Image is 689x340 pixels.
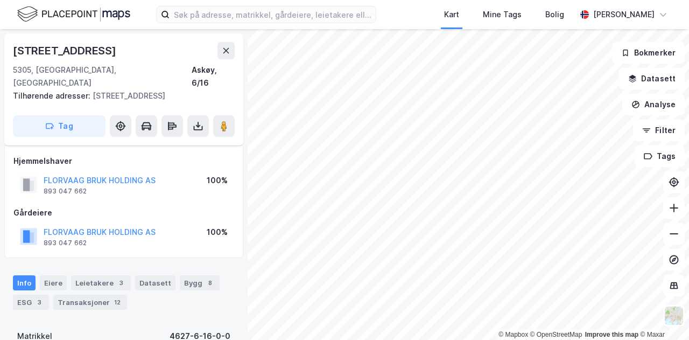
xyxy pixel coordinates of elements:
[13,275,36,290] div: Info
[635,288,689,340] div: Kontrollprogram for chat
[593,8,655,21] div: [PERSON_NAME]
[44,239,87,247] div: 893 047 662
[13,42,118,59] div: [STREET_ADDRESS]
[13,89,226,102] div: [STREET_ADDRESS]
[116,277,126,288] div: 3
[545,8,564,21] div: Bolig
[170,6,376,23] input: Søk på adresse, matrikkel, gårdeiere, leietakere eller personer
[530,331,582,338] a: OpenStreetMap
[205,277,215,288] div: 8
[135,275,175,290] div: Datasett
[44,187,87,196] div: 893 047 662
[498,331,528,338] a: Mapbox
[71,275,131,290] div: Leietakere
[180,275,220,290] div: Bygg
[207,174,228,187] div: 100%
[483,8,522,21] div: Mine Tags
[13,115,106,137] button: Tag
[34,297,45,308] div: 3
[13,206,234,219] div: Gårdeiere
[17,5,130,24] img: logo.f888ab2527a4732fd821a326f86c7f29.svg
[635,288,689,340] iframe: Chat Widget
[53,295,127,310] div: Transaksjoner
[13,295,49,310] div: ESG
[622,94,685,115] button: Analyse
[635,145,685,167] button: Tags
[13,155,234,168] div: Hjemmelshaver
[13,91,93,100] span: Tilhørende adresser:
[633,120,685,141] button: Filter
[13,64,192,89] div: 5305, [GEOGRAPHIC_DATA], [GEOGRAPHIC_DATA]
[585,331,638,338] a: Improve this map
[612,42,685,64] button: Bokmerker
[207,226,228,239] div: 100%
[40,275,67,290] div: Eiere
[444,8,459,21] div: Kart
[619,68,685,89] button: Datasett
[192,64,235,89] div: Askøy, 6/16
[112,297,123,308] div: 12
